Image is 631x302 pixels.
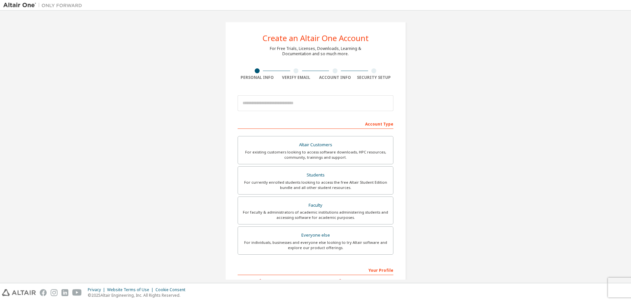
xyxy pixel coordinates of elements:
label: Last Name [317,278,393,284]
div: Account Info [315,75,355,80]
img: facebook.svg [40,289,47,296]
img: altair_logo.svg [2,289,36,296]
img: linkedin.svg [61,289,68,296]
div: Account Type [238,118,393,129]
p: © 2025 Altair Engineering, Inc. All Rights Reserved. [88,292,189,298]
img: instagram.svg [51,289,58,296]
div: Personal Info [238,75,277,80]
div: Faculty [242,201,389,210]
div: Website Terms of Use [107,287,155,292]
img: Altair One [3,2,85,9]
div: For individuals, businesses and everyone else looking to try Altair software and explore our prod... [242,240,389,250]
label: First Name [238,278,314,284]
div: Create an Altair One Account [263,34,369,42]
div: Cookie Consent [155,287,189,292]
div: For Free Trials, Licenses, Downloads, Learning & Documentation and so much more. [270,46,361,57]
div: Students [242,171,389,180]
div: Your Profile [238,265,393,275]
div: For faculty & administrators of academic institutions administering students and accessing softwa... [242,210,389,220]
div: Altair Customers [242,140,389,150]
div: Privacy [88,287,107,292]
div: Security Setup [355,75,394,80]
div: Everyone else [242,231,389,240]
div: Verify Email [277,75,316,80]
div: For existing customers looking to access software downloads, HPC resources, community, trainings ... [242,150,389,160]
img: youtube.svg [72,289,82,296]
div: For currently enrolled students looking to access the free Altair Student Edition bundle and all ... [242,180,389,190]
